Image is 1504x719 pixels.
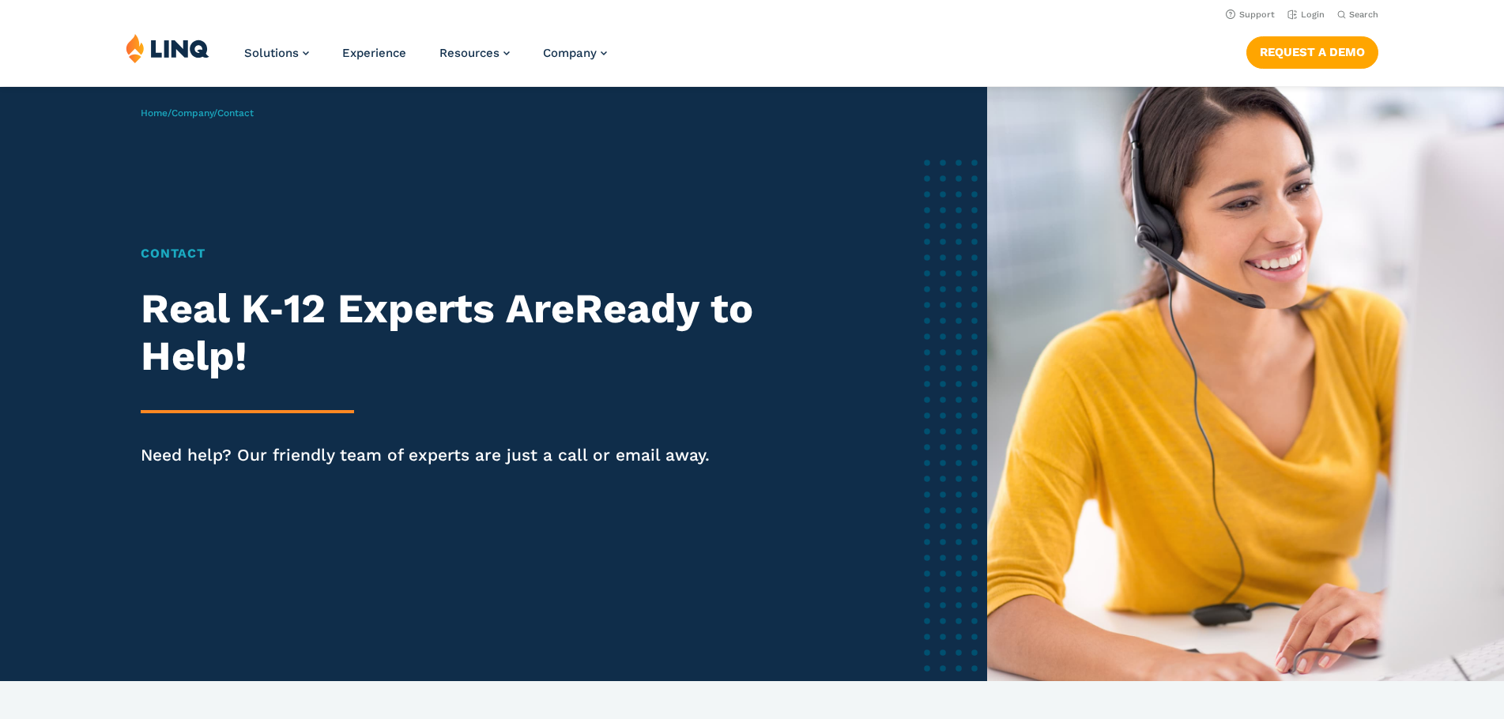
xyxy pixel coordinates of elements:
h2: Real K‑12 Experts Are [141,285,808,380]
strong: Ready to Help! [141,284,752,380]
a: Support [1226,9,1275,20]
span: Company [543,46,597,60]
a: Home [141,107,168,119]
a: Resources [439,46,510,60]
button: Open Search Bar [1337,9,1378,21]
a: Login [1287,9,1325,20]
nav: Button Navigation [1246,33,1378,68]
span: Search [1349,9,1378,20]
span: Solutions [244,46,299,60]
span: / / [141,107,254,119]
span: Contact [217,107,254,119]
img: LINQ | K‑12 Software [126,33,209,63]
p: Need help? Our friendly team of experts are just a call or email away. [141,443,808,467]
a: Request a Demo [1246,36,1378,68]
nav: Primary Navigation [244,33,607,85]
a: Solutions [244,46,309,60]
a: Experience [342,46,406,60]
span: Resources [439,46,499,60]
h1: Contact [141,244,808,263]
a: Company [543,46,607,60]
img: Female software representative [987,87,1504,681]
a: Company [172,107,213,119]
